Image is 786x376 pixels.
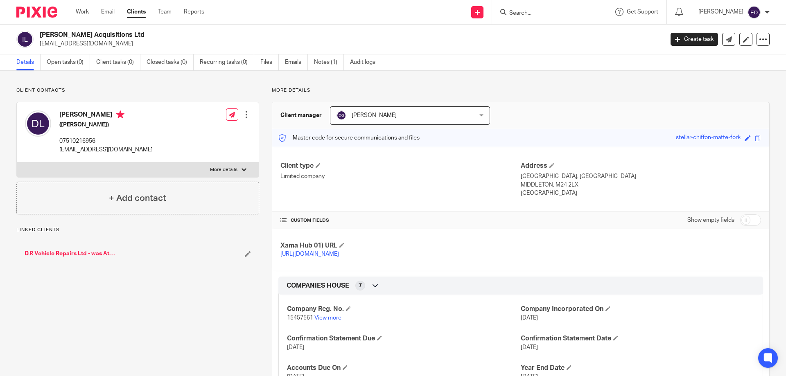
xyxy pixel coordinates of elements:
[698,8,743,16] p: [PERSON_NAME]
[521,344,538,350] span: [DATE]
[521,172,761,180] p: [GEOGRAPHIC_DATA], [GEOGRAPHIC_DATA]
[158,8,172,16] a: Team
[278,134,420,142] p: Master code for secure communications and files
[314,54,344,70] a: Notes (1)
[25,110,51,137] img: svg%3E
[314,315,341,321] a: View more
[16,227,259,233] p: Linked clients
[127,8,146,16] a: Clients
[280,241,521,250] h4: Xama Hub 01) URL
[210,167,237,173] p: More details
[676,133,741,143] div: stellar-chiffon-matte-fork
[687,216,734,224] label: Show empty fields
[287,344,304,350] span: [DATE]
[350,54,382,70] a: Audit logs
[59,137,153,145] p: 07510216956
[16,54,41,70] a: Details
[508,10,582,17] input: Search
[521,305,754,313] h4: Company Incorporated On
[521,315,538,321] span: [DATE]
[47,54,90,70] a: Open tasks (0)
[521,334,754,343] h4: Confirmation Statement Date
[521,189,761,197] p: [GEOGRAPHIC_DATA]
[287,364,521,372] h4: Accounts Due On
[59,110,153,121] h4: [PERSON_NAME]
[287,281,349,290] span: COMPANIES HOUSE
[671,33,718,46] a: Create task
[521,181,761,189] p: MIDDLETON, M24 2LX
[25,250,115,258] a: D.R Vehicle Repairs Ltd - was Atelier And Alterations Limited
[147,54,194,70] a: Closed tasks (0)
[287,305,521,313] h4: Company Reg. No.
[287,334,521,343] h4: Confirmation Statement Due
[521,364,754,372] h4: Year End Date
[280,111,322,119] h3: Client manager
[16,31,34,48] img: svg%3E
[96,54,140,70] a: Client tasks (0)
[280,172,521,180] p: Limited company
[200,54,254,70] a: Recurring tasks (0)
[627,9,658,15] span: Get Support
[109,192,166,205] h4: + Add contact
[260,54,279,70] a: Files
[40,40,658,48] p: [EMAIL_ADDRESS][DOMAIN_NAME]
[40,31,535,39] h2: [PERSON_NAME] Acquisitions Ltd
[280,217,521,224] h4: CUSTOM FIELDS
[748,6,761,19] img: svg%3E
[16,7,57,18] img: Pixie
[352,113,397,118] span: [PERSON_NAME]
[280,162,521,170] h4: Client type
[272,87,770,94] p: More details
[76,8,89,16] a: Work
[101,8,115,16] a: Email
[337,110,346,120] img: svg%3E
[521,162,761,170] h4: Address
[359,281,362,290] span: 7
[287,315,313,321] span: 15457561
[59,121,153,129] h5: ([PERSON_NAME])
[116,110,124,119] i: Primary
[16,87,259,94] p: Client contacts
[280,251,339,257] a: [URL][DOMAIN_NAME]
[285,54,308,70] a: Emails
[59,146,153,154] p: [EMAIL_ADDRESS][DOMAIN_NAME]
[184,8,204,16] a: Reports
